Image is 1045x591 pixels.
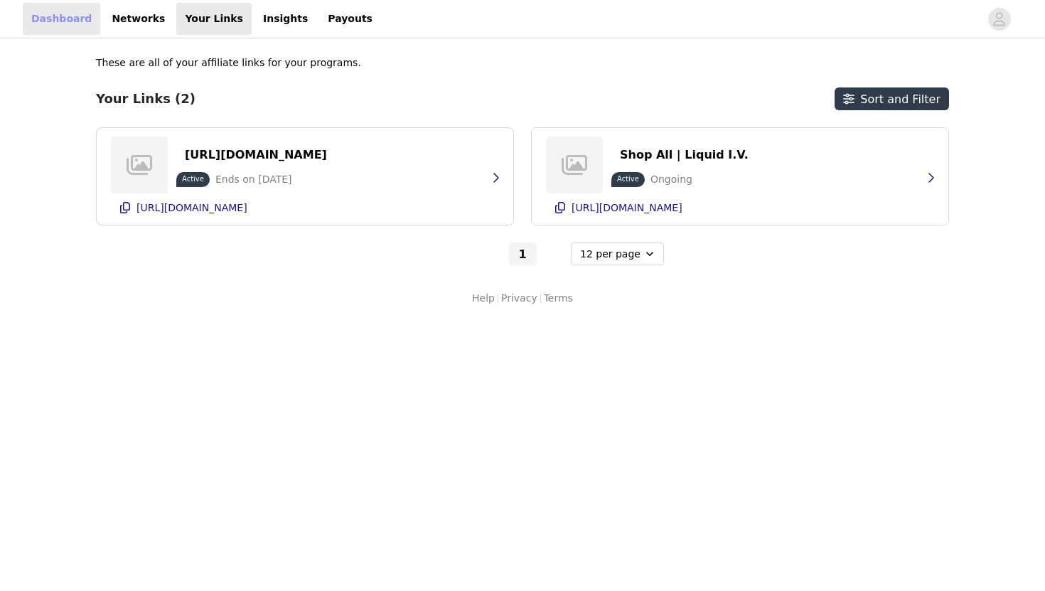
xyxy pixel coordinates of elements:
button: [URL][DOMAIN_NAME] [176,144,336,166]
a: Payouts [319,3,381,35]
p: [URL][DOMAIN_NAME] [136,202,247,213]
a: Terms [544,291,573,306]
p: Active [182,174,204,184]
p: Active [617,174,639,184]
button: [URL][DOMAIN_NAME] [111,196,499,219]
button: Go To Page 1 [508,243,537,265]
a: Privacy [501,291,537,306]
p: [URL][DOMAIN_NAME] [572,202,682,213]
p: Ends on [DATE] [215,172,292,187]
p: Ongoing [650,172,692,187]
button: Sort and Filter [835,87,949,110]
a: Dashboard [23,3,100,35]
button: [URL][DOMAIN_NAME] [546,196,934,219]
button: Shop All | Liquid I.V. [611,144,757,166]
a: Your Links [176,3,252,35]
a: Insights [254,3,316,35]
div: avatar [992,8,1006,31]
a: Help [472,291,495,306]
p: Shop All | Liquid I.V. [620,148,749,161]
a: Networks [103,3,173,35]
button: Go to previous page [477,243,505,265]
h3: Your Links (2) [96,91,195,107]
p: These are all of your affiliate links for your programs. [96,55,361,70]
p: [URL][DOMAIN_NAME] [185,148,327,161]
button: Go to next page [540,243,568,265]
